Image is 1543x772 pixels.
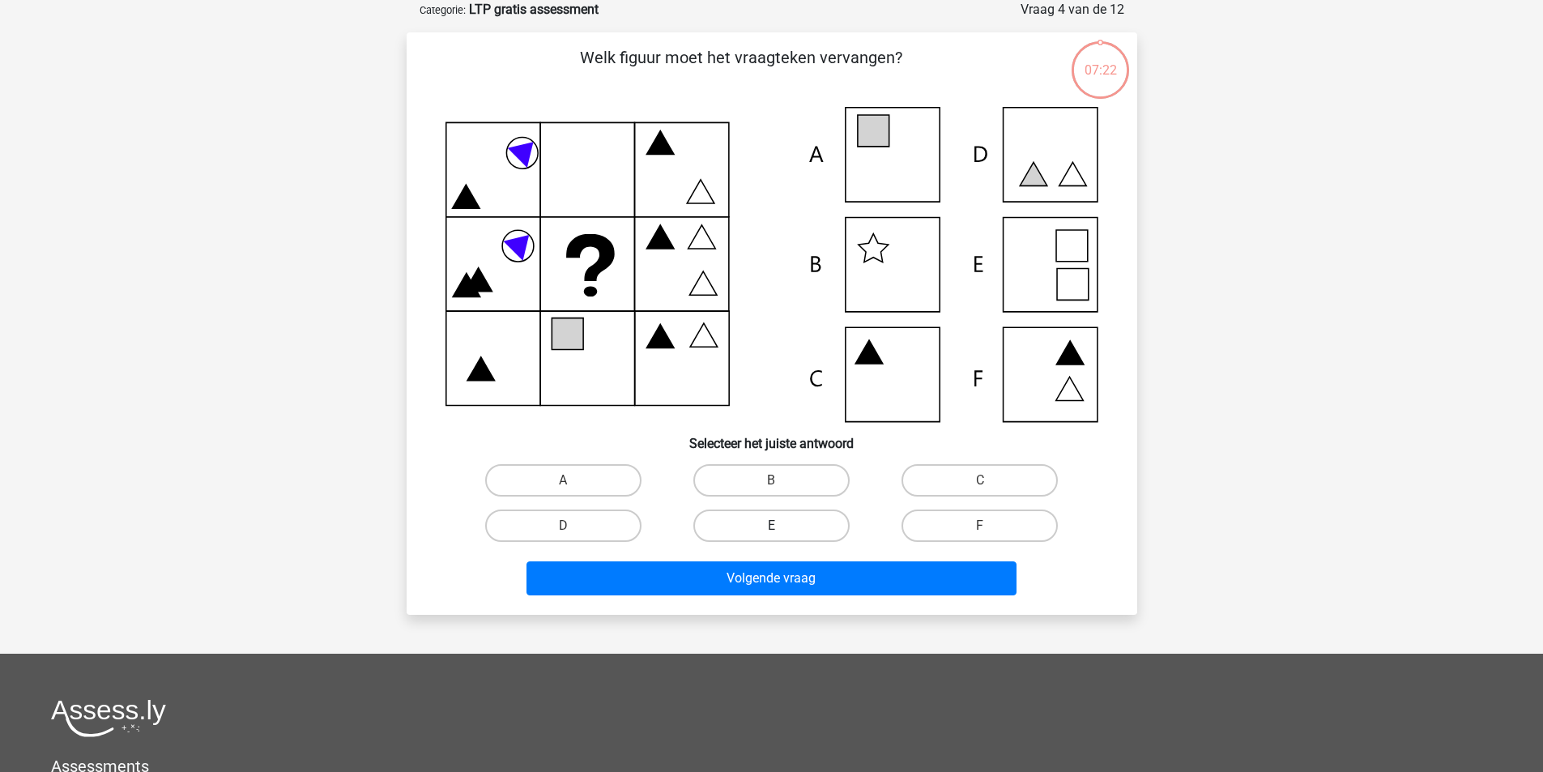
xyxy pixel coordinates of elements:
[420,4,466,16] small: Categorie:
[433,45,1051,94] p: Welk figuur moet het vraagteken vervangen?
[902,464,1058,497] label: C
[902,510,1058,542] label: F
[1070,40,1131,80] div: 07:22
[433,423,1111,451] h6: Selecteer het juiste antwoord
[693,510,850,542] label: E
[469,2,599,17] strong: LTP gratis assessment
[485,510,641,542] label: D
[526,561,1017,595] button: Volgende vraag
[693,464,850,497] label: B
[51,699,166,737] img: Assessly logo
[485,464,641,497] label: A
